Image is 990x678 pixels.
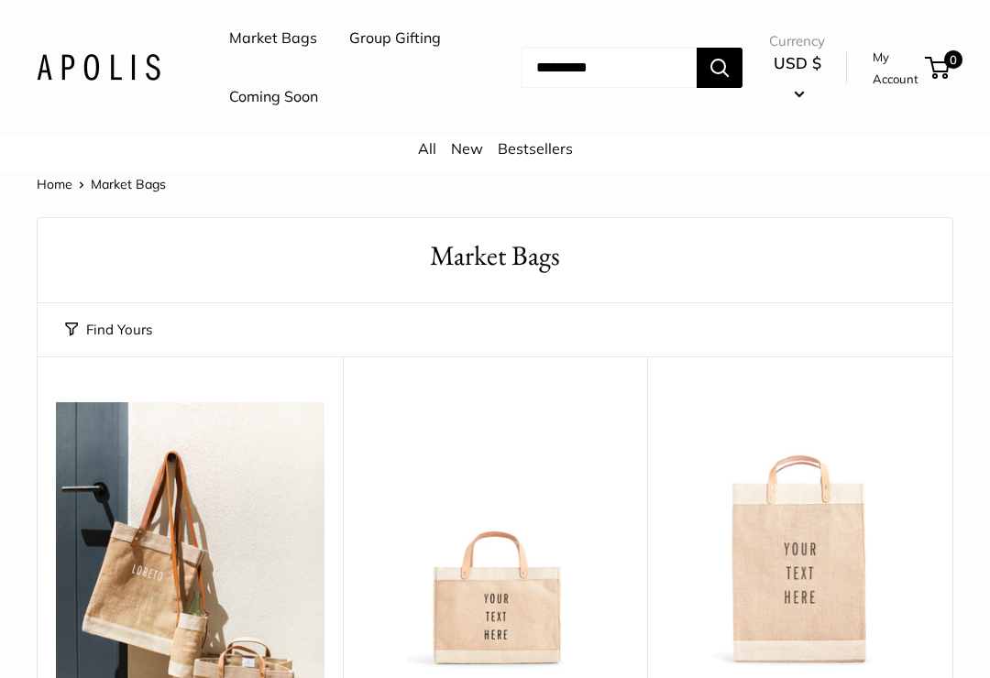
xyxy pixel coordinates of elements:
button: Find Yours [65,317,152,343]
a: Bestsellers [498,139,573,158]
a: My Account [873,46,918,91]
a: Petite Market Bag in Naturaldescription_Effortless style that elevates every moment [361,402,630,671]
span: Currency [769,28,825,54]
img: Petite Market Bag in Natural [361,402,630,671]
span: USD $ [774,53,821,72]
nav: Breadcrumb [37,172,166,196]
a: Coming Soon [229,83,318,111]
input: Search... [522,48,697,88]
h1: Market Bags [65,236,925,276]
a: Group Gifting [349,25,441,52]
button: Search [697,48,742,88]
a: Home [37,176,72,192]
img: Market Bag in Natural [665,402,934,671]
a: All [418,139,436,158]
a: Market Bags [229,25,317,52]
a: New [451,139,483,158]
a: 0 [927,57,950,79]
img: Apolis [37,54,160,81]
span: Market Bags [91,176,166,192]
button: USD $ [769,49,825,107]
span: 0 [944,50,962,69]
a: Market Bag in NaturalMarket Bag in Natural [665,402,934,671]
